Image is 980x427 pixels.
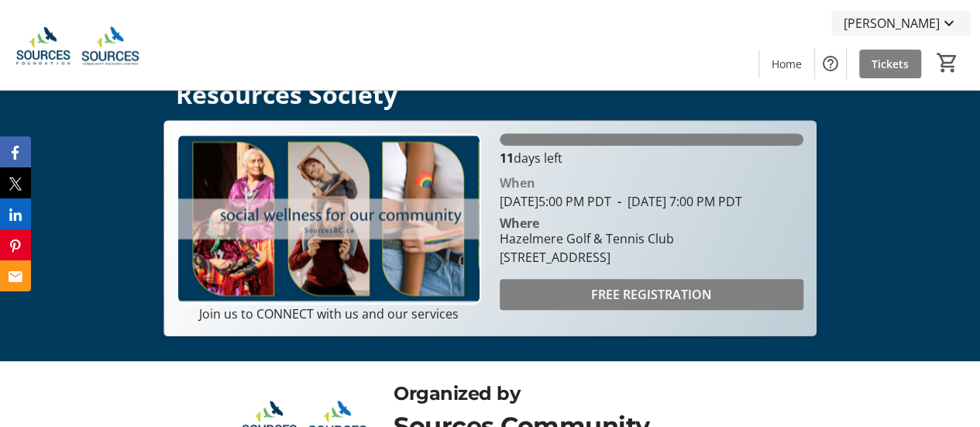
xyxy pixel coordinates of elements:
[772,56,802,72] span: Home
[500,133,804,146] div: 100% of fundraising goal reached
[500,174,535,192] div: When
[177,133,481,305] img: Campaign CTA Media Photo
[500,193,611,210] span: [DATE] 5:00 PM PDT
[591,285,712,304] span: FREE REGISTRATION
[500,217,539,229] div: Where
[844,14,940,33] span: [PERSON_NAME]
[500,248,674,267] div: [STREET_ADDRESS]
[934,49,961,77] button: Cart
[611,193,742,210] span: [DATE] 7:00 PM PDT
[759,50,814,78] a: Home
[500,149,804,167] p: days left
[815,48,846,79] button: Help
[831,11,971,36] button: [PERSON_NAME]
[500,229,674,248] div: Hazelmere Golf & Tennis Club
[611,193,628,210] span: -
[500,150,514,167] span: 11
[9,6,147,84] img: Sources Community Resources Society and Sources Foundation's Logo
[859,50,921,78] a: Tickets
[177,305,481,323] p: Join us to CONNECT with us and our services
[176,53,804,108] p: By: Sources Foundation and Sources Community Resources Society
[394,380,745,408] div: Organized by
[872,56,909,72] span: Tickets
[500,279,804,310] button: FREE REGISTRATION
